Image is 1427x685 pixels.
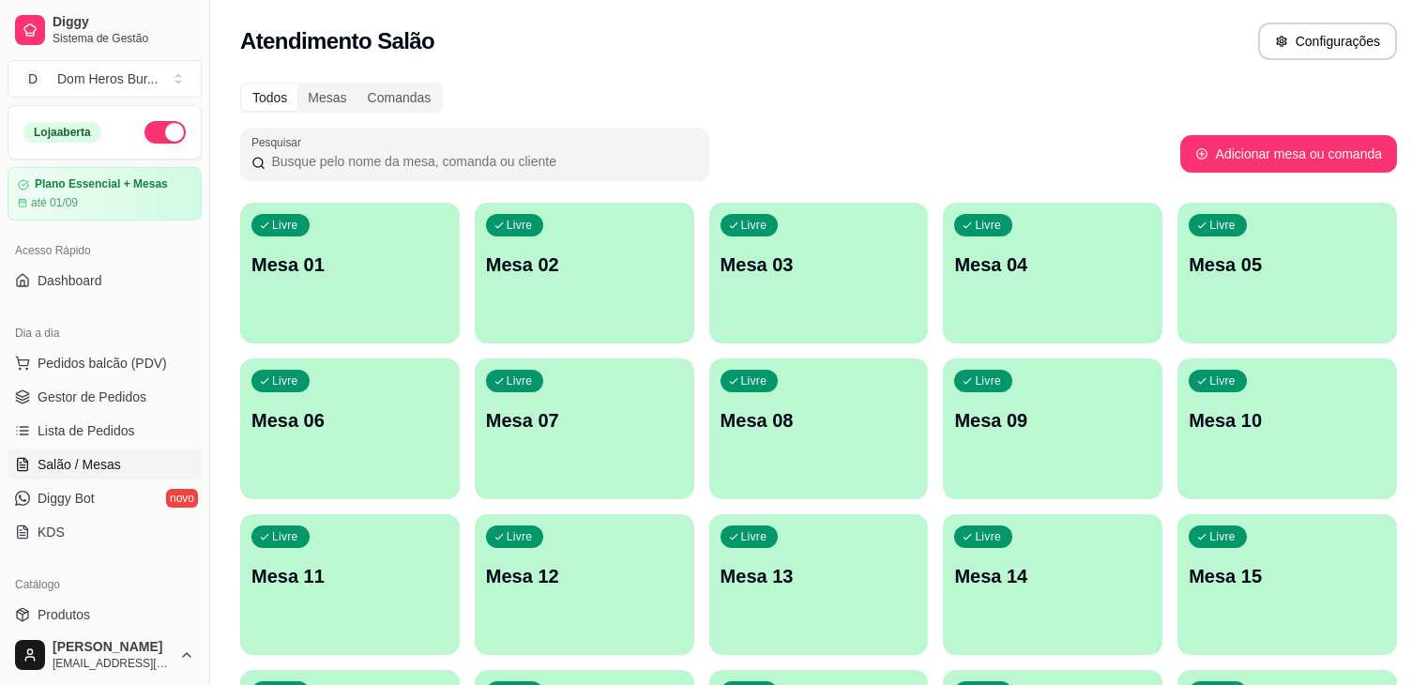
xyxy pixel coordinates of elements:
[8,236,202,266] div: Acesso Rápido
[741,373,767,388] p: Livre
[53,639,172,656] span: [PERSON_NAME]
[35,177,168,191] article: Plano Essencial + Mesas
[1177,358,1397,499] button: LivreMesa 10
[954,563,1151,589] p: Mesa 14
[38,354,167,373] span: Pedidos balcão (PDV)
[8,483,202,513] a: Diggy Botnovo
[8,632,202,677] button: [PERSON_NAME][EMAIL_ADDRESS][DOMAIN_NAME]
[242,84,297,111] div: Todos
[53,31,194,46] span: Sistema de Gestão
[1189,563,1386,589] p: Mesa 15
[8,416,202,446] a: Lista de Pedidos
[272,529,298,544] p: Livre
[1189,407,1386,434] p: Mesa 10
[1209,218,1236,233] p: Livre
[1180,135,1397,173] button: Adicionar mesa ou comanda
[8,382,202,412] a: Gestor de Pedidos
[709,203,929,343] button: LivreMesa 03
[251,134,308,150] label: Pesquisar
[38,388,146,406] span: Gestor de Pedidos
[709,358,929,499] button: LivreMesa 08
[954,407,1151,434] p: Mesa 09
[8,60,202,98] button: Select a team
[8,167,202,221] a: Plano Essencial + Mesasaté 01/09
[266,152,698,171] input: Pesquisar
[975,529,1001,544] p: Livre
[943,514,1162,655] button: LivreMesa 14
[8,318,202,348] div: Dia a dia
[8,348,202,378] button: Pedidos balcão (PDV)
[486,251,683,278] p: Mesa 02
[741,218,767,233] p: Livre
[475,514,694,655] button: LivreMesa 12
[975,218,1001,233] p: Livre
[8,570,202,600] div: Catálogo
[357,84,442,111] div: Comandas
[975,373,1001,388] p: Livre
[8,517,202,547] a: KDS
[53,656,172,671] span: [EMAIL_ADDRESS][DOMAIN_NAME]
[251,407,448,434] p: Mesa 06
[475,203,694,343] button: LivreMesa 02
[486,563,683,589] p: Mesa 12
[53,14,194,31] span: Diggy
[38,489,95,508] span: Diggy Bot
[251,563,448,589] p: Mesa 11
[8,449,202,479] a: Salão / Mesas
[8,600,202,630] a: Produtos
[954,251,1151,278] p: Mesa 04
[57,69,158,88] div: Dom Heros Bur ...
[486,407,683,434] p: Mesa 07
[943,358,1162,499] button: LivreMesa 09
[272,218,298,233] p: Livre
[240,26,434,56] h2: Atendimento Salão
[31,195,78,210] article: até 01/09
[8,266,202,296] a: Dashboard
[23,69,42,88] span: D
[475,358,694,499] button: LivreMesa 07
[38,605,90,624] span: Produtos
[943,203,1162,343] button: LivreMesa 04
[272,373,298,388] p: Livre
[240,514,460,655] button: LivreMesa 11
[1258,23,1397,60] button: Configurações
[721,563,918,589] p: Mesa 13
[251,251,448,278] p: Mesa 01
[23,122,101,143] div: Loja aberta
[507,373,533,388] p: Livre
[240,203,460,343] button: LivreMesa 01
[721,407,918,434] p: Mesa 08
[297,84,357,111] div: Mesas
[38,523,65,541] span: KDS
[1209,529,1236,544] p: Livre
[8,8,202,53] a: DiggySistema de Gestão
[38,271,102,290] span: Dashboard
[240,358,460,499] button: LivreMesa 06
[1189,251,1386,278] p: Mesa 05
[1177,203,1397,343] button: LivreMesa 05
[38,421,135,440] span: Lista de Pedidos
[1177,514,1397,655] button: LivreMesa 15
[721,251,918,278] p: Mesa 03
[507,218,533,233] p: Livre
[1209,373,1236,388] p: Livre
[507,529,533,544] p: Livre
[741,529,767,544] p: Livre
[709,514,929,655] button: LivreMesa 13
[144,121,186,144] button: Alterar Status
[38,455,121,474] span: Salão / Mesas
